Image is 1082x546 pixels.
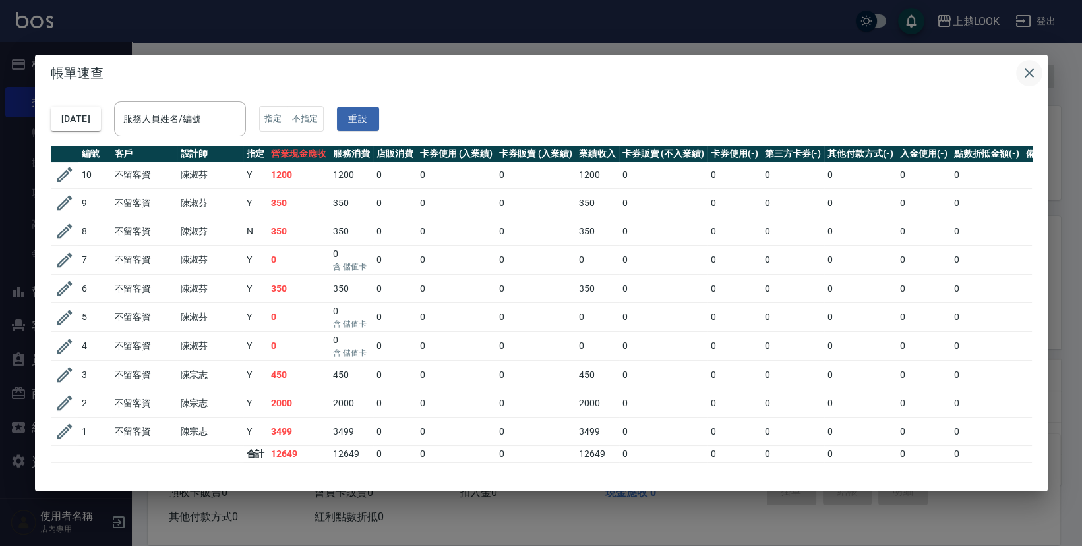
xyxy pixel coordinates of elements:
th: 服務消費 [330,146,373,163]
td: 450 [268,361,330,389]
td: 0 [897,446,951,463]
td: 0 [897,246,951,275]
td: 0 [373,303,417,332]
td: 450 [330,361,373,389]
button: 重設 [337,107,379,131]
td: 0 [619,389,707,418]
th: 指定 [243,146,268,163]
td: 0 [373,361,417,389]
td: 0 [496,246,576,275]
td: 0 [373,217,417,246]
td: 不留客資 [111,361,177,389]
td: 0 [951,189,1023,217]
td: 0 [897,332,951,361]
td: 0 [496,418,576,446]
th: 入金使用(-) [897,146,951,163]
td: 0 [496,303,576,332]
td: 0 [619,189,707,217]
th: 其他付款方式(-) [824,146,897,163]
td: 陳淑芬 [177,303,243,332]
td: 4 [78,332,111,361]
td: 0 [496,332,576,361]
td: 0 [268,246,330,275]
td: 0 [619,217,707,246]
button: 指定 [259,106,287,132]
td: 0 [496,161,576,189]
td: 0 [762,332,825,361]
td: 陳淑芬 [177,332,243,361]
td: 0 [762,446,825,463]
td: 1200 [330,161,373,189]
td: 0 [707,217,762,246]
td: 0 [951,418,1023,446]
td: 3499 [268,418,330,446]
td: 0 [373,389,417,418]
td: 0 [496,217,576,246]
th: 店販消費 [373,146,417,163]
td: 0 [707,446,762,463]
td: 3499 [576,418,619,446]
td: 0 [824,303,897,332]
td: Y [243,161,268,189]
th: 客戶 [111,146,177,163]
td: 0 [897,275,951,303]
td: 0 [496,446,576,463]
td: 0 [619,418,707,446]
td: 0 [824,275,897,303]
td: 0 [707,189,762,217]
td: Y [243,361,268,389]
td: 12649 [268,446,330,463]
th: 卡券使用(-) [707,146,762,163]
td: 0 [951,361,1023,389]
td: 5 [78,303,111,332]
td: 0 [824,217,897,246]
td: 0 [417,418,496,446]
td: 0 [417,389,496,418]
td: 0 [951,275,1023,303]
td: 2000 [330,389,373,418]
td: Y [243,246,268,275]
td: 0 [824,446,897,463]
p: 含 儲值卡 [333,347,370,359]
th: 卡券販賣 (不入業績) [619,146,707,163]
td: 0 [897,217,951,246]
td: 0 [707,389,762,418]
td: 0 [417,189,496,217]
td: 0 [496,361,576,389]
td: 0 [897,303,951,332]
td: Y [243,332,268,361]
td: 0 [268,303,330,332]
td: 0 [951,246,1023,275]
td: Y [243,389,268,418]
td: 0 [330,332,373,361]
td: 0 [897,389,951,418]
th: 備註 [1023,146,1048,163]
td: 陳淑芬 [177,217,243,246]
td: 0 [824,246,897,275]
td: 12649 [330,446,373,463]
td: 0 [951,161,1023,189]
td: Y [243,303,268,332]
td: 0 [417,161,496,189]
td: 陳淑芬 [177,161,243,189]
td: 0 [373,446,417,463]
th: 營業現金應收 [268,146,330,163]
td: 350 [330,189,373,217]
td: 0 [619,246,707,275]
td: 350 [576,189,619,217]
td: 3 [78,361,111,389]
td: 陳宗志 [177,361,243,389]
td: 不留客資 [111,217,177,246]
td: 0 [824,332,897,361]
td: 0 [824,189,897,217]
td: 0 [951,446,1023,463]
td: 不留客資 [111,418,177,446]
td: 0 [576,303,619,332]
td: 0 [417,361,496,389]
td: 0 [897,161,951,189]
td: 350 [268,275,330,303]
td: 0 [897,418,951,446]
td: 350 [330,217,373,246]
td: 0 [373,189,417,217]
td: 0 [951,303,1023,332]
